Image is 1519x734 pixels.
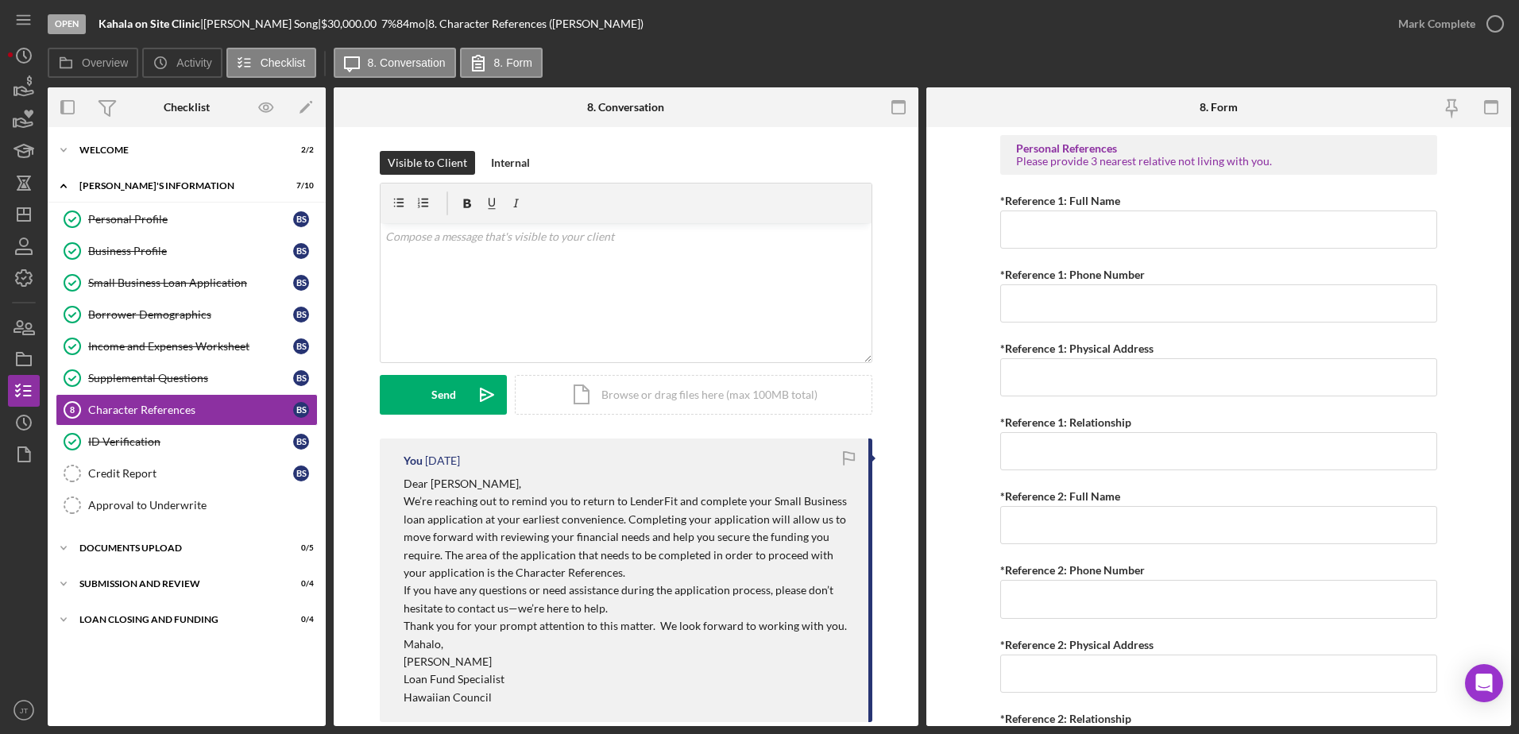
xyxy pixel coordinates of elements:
[203,17,321,30] div: [PERSON_NAME] Song |
[285,615,314,624] div: 0 / 4
[293,243,309,259] div: B S
[88,213,293,226] div: Personal Profile
[388,151,467,175] div: Visible to Client
[404,454,423,467] div: You
[88,276,293,289] div: Small Business Loan Application
[79,579,274,589] div: SUBMISSION AND REVIEW
[381,17,396,30] div: 7 %
[56,330,318,362] a: Income and Expenses WorksheetBS
[404,653,852,670] p: [PERSON_NAME]
[293,434,309,450] div: B S
[56,489,318,521] a: Approval to Underwrite
[368,56,446,69] label: 8. Conversation
[285,543,314,553] div: 0 / 5
[79,615,274,624] div: LOAN CLOSING AND FUNDING
[70,405,75,415] tspan: 8
[176,56,211,69] label: Activity
[164,101,210,114] div: Checklist
[88,245,293,257] div: Business Profile
[1382,8,1511,40] button: Mark Complete
[56,426,318,458] a: ID VerificationBS
[494,56,532,69] label: 8. Form
[404,581,852,617] p: If you have any questions or need assistance during the application process, please don’t hesitat...
[1000,489,1120,503] label: *Reference 2: Full Name
[8,694,40,726] button: JT
[1000,712,1131,725] label: *Reference 2: Relationship
[285,145,314,155] div: 2 / 2
[460,48,543,78] button: 8. Form
[1000,638,1154,651] label: *Reference 2: Physical Address
[1000,563,1145,577] label: *Reference 2: Phone Number
[404,475,852,493] p: Dear [PERSON_NAME],
[1016,142,1421,155] div: Personal References
[293,466,309,481] div: B S
[293,211,309,227] div: B S
[1000,194,1120,207] label: *Reference 1: Full Name
[20,706,29,715] text: JT
[88,404,293,416] div: Character References
[82,56,128,69] label: Overview
[380,375,507,415] button: Send
[396,17,425,30] div: 84 mo
[334,48,456,78] button: 8. Conversation
[48,48,138,78] button: Overview
[88,499,317,512] div: Approval to Underwrite
[1398,8,1475,40] div: Mark Complete
[404,617,852,635] p: Thank you for your prompt attention to this matter. We look forward to working with you.
[88,372,293,384] div: Supplemental Questions
[587,101,664,114] div: 8. Conversation
[88,467,293,480] div: Credit Report
[56,362,318,394] a: Supplemental QuestionsBS
[56,458,318,489] a: Credit ReportBS
[404,689,852,706] p: Hawaiian Council
[99,17,200,30] b: Kahala on Site Clinic
[261,56,306,69] label: Checklist
[293,402,309,418] div: B S
[56,235,318,267] a: Business ProfileBS
[56,267,318,299] a: Small Business Loan ApplicationBS
[79,181,274,191] div: [PERSON_NAME]'S INFORMATION
[293,275,309,291] div: B S
[1000,268,1145,281] label: *Reference 1: Phone Number
[380,151,475,175] button: Visible to Client
[1465,664,1503,702] div: Open Intercom Messenger
[226,48,316,78] button: Checklist
[431,375,456,415] div: Send
[79,145,274,155] div: WELCOME
[142,48,222,78] button: Activity
[293,370,309,386] div: B S
[425,454,460,467] time: 2025-08-13 20:14
[425,17,644,30] div: | 8. Character References ([PERSON_NAME])
[293,307,309,323] div: B S
[491,151,530,175] div: Internal
[99,17,203,30] div: |
[1000,415,1131,429] label: *Reference 1: Relationship
[79,543,274,553] div: DOCUMENTS UPLOAD
[88,308,293,321] div: Borrower Demographics
[48,14,86,34] div: Open
[1200,101,1238,114] div: 8. Form
[285,579,314,589] div: 0 / 4
[293,338,309,354] div: B S
[404,670,852,688] p: Loan Fund Specialist
[56,394,318,426] a: 8Character ReferencesBS
[404,635,852,653] p: Mahalo,
[88,435,293,448] div: ID Verification
[321,17,381,30] div: $30,000.00
[56,299,318,330] a: Borrower DemographicsBS
[1000,342,1154,355] label: *Reference 1: Physical Address
[56,203,318,235] a: Personal ProfileBS
[404,493,852,581] p: We’re reaching out to remind you to return to LenderFit and complete your Small Business loan app...
[285,181,314,191] div: 7 / 10
[483,151,538,175] button: Internal
[1016,155,1421,168] div: Please provide 3 nearest relative not living with you.
[88,340,293,353] div: Income and Expenses Worksheet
